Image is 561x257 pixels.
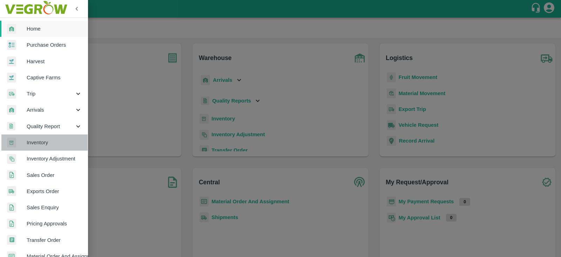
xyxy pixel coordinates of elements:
[7,154,16,164] img: inventory
[7,138,16,148] img: whInventory
[27,106,74,114] span: Arrivals
[7,203,16,213] img: sales
[7,219,16,229] img: sales
[7,89,16,99] img: delivery
[7,24,16,34] img: whArrival
[27,139,82,146] span: Inventory
[7,56,16,67] img: harvest
[27,25,82,33] span: Home
[7,40,16,50] img: reciept
[27,123,74,130] span: Quality Report
[27,171,82,179] span: Sales Order
[7,105,16,115] img: whArrival
[27,236,82,244] span: Transfer Order
[27,187,82,195] span: Exports Order
[7,170,16,180] img: sales
[27,220,82,228] span: Pricing Approvals
[7,122,15,131] img: qualityReport
[27,41,82,49] span: Purchase Orders
[7,186,16,196] img: shipments
[27,90,74,98] span: Trip
[7,72,16,83] img: harvest
[27,74,82,81] span: Captive Farms
[7,235,16,245] img: whTransfer
[27,58,82,65] span: Harvest
[27,204,82,211] span: Sales Enquiry
[27,155,82,163] span: Inventory Adjustment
